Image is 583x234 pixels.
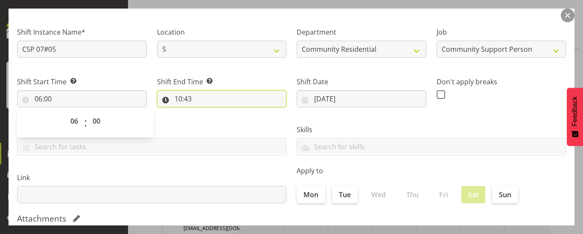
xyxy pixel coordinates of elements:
label: Don't apply breaks [437,77,566,87]
label: Tue [332,186,358,203]
label: Shift Start Time [17,77,147,87]
input: Click to select... [297,90,426,107]
input: Click to select... [157,90,287,107]
input: Shift Instance Name [17,41,147,58]
label: Wed [364,186,393,203]
label: Mon [297,186,325,203]
label: Thu [399,186,426,203]
label: Sat [461,186,485,203]
label: Link [17,172,286,183]
input: Click to select... [17,90,147,107]
button: Feedback - Show survey [567,88,583,146]
h5: Attachments [17,213,66,224]
label: Department [297,27,426,37]
label: Location [157,27,287,37]
label: Shift End Time [157,77,287,87]
label: Job [437,27,566,37]
label: Fri [432,186,455,203]
span: : [84,113,87,134]
input: Search for tasks [17,140,286,153]
input: Search for skills [297,140,566,153]
label: Sun [492,186,518,203]
label: Shift Instance Name* [17,27,147,37]
label: Skills [297,124,566,135]
label: Shift Date [297,77,426,87]
span: Feedback [571,96,579,126]
label: Apply to [297,166,566,176]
